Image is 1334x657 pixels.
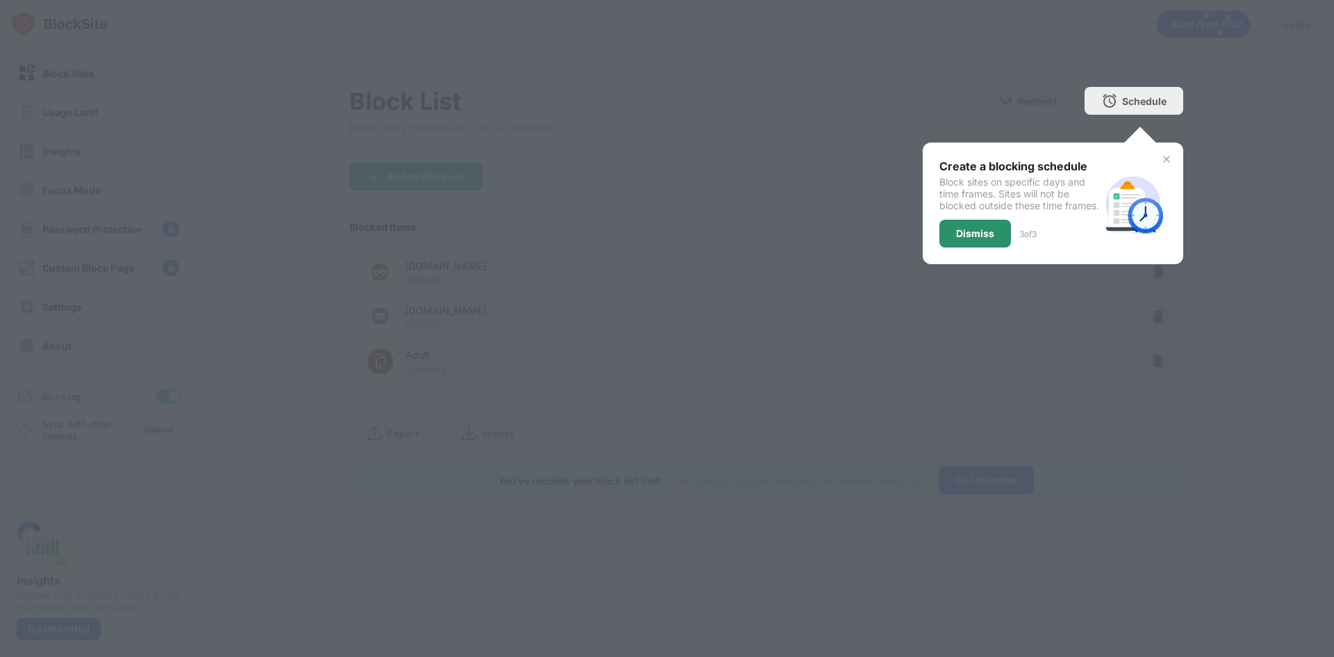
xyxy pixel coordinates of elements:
[1161,154,1172,165] img: x-button.svg
[1100,170,1167,237] img: schedule.svg
[939,176,1100,211] div: Block sites on specific days and time frames. Sites will not be blocked outside these time frames.
[1019,229,1037,239] div: 3 of 3
[939,159,1100,173] div: Create a blocking schedule
[1122,95,1167,107] div: Schedule
[956,228,994,239] div: Dismiss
